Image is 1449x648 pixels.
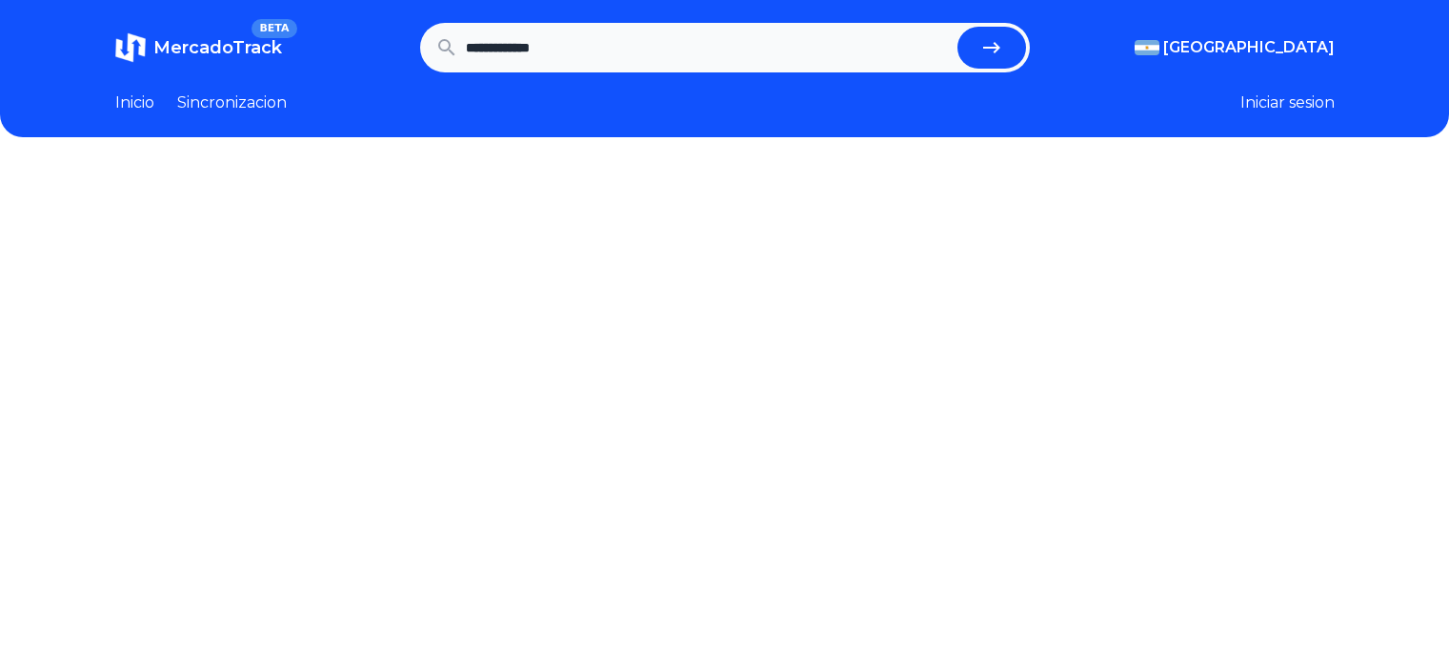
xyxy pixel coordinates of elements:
[153,37,282,58] span: MercadoTrack
[1135,40,1159,55] img: Argentina
[115,32,146,63] img: MercadoTrack
[1135,36,1335,59] button: [GEOGRAPHIC_DATA]
[115,91,154,114] a: Inicio
[177,91,287,114] a: Sincronizacion
[1163,36,1335,59] span: [GEOGRAPHIC_DATA]
[252,19,296,38] span: BETA
[1240,91,1335,114] button: Iniciar sesion
[115,32,282,63] a: MercadoTrackBETA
